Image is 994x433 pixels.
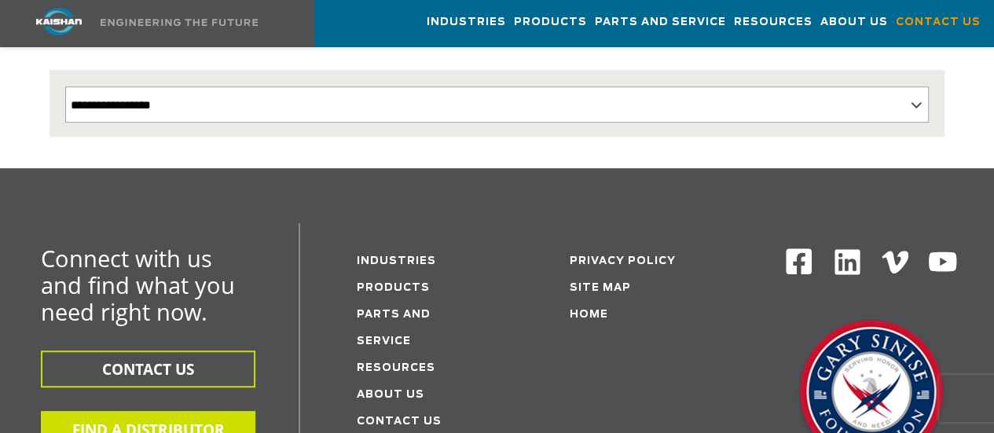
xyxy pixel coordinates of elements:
img: Vimeo [882,251,908,273]
span: Parts and Service [595,13,726,31]
a: Industries [357,256,436,266]
span: Industries [427,13,506,31]
a: Contact Us [896,1,981,43]
a: About Us [820,1,888,43]
a: Parts and service [357,310,431,347]
img: Engineering the future [101,19,258,26]
a: Products [357,283,430,293]
a: Parts and Service [595,1,726,43]
span: Products [514,13,587,31]
a: About Us [357,390,424,400]
span: Resources [734,13,812,31]
span: Contact Us [896,13,981,31]
img: Linkedin [832,247,863,277]
span: Connect with us and find what you need right now. [41,243,235,327]
a: Industries [427,1,506,43]
a: Resources [357,363,435,373]
a: Contact Us [357,416,442,427]
a: Resources [734,1,812,43]
a: Site Map [569,283,630,293]
span: About Us [820,13,888,31]
img: Facebook [784,247,813,276]
img: Youtube [927,247,958,277]
a: Privacy Policy [569,256,675,266]
button: CONTACT US [41,350,255,387]
a: Products [514,1,587,43]
a: Home [569,310,607,320]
